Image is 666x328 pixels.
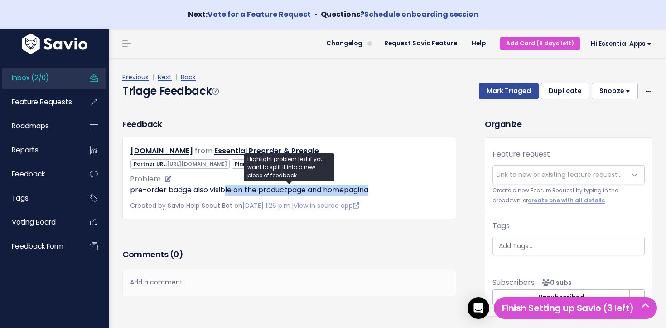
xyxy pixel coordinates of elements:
p: pre-order badge also visible on the productpage and homepagina [130,185,449,196]
span: Inbox (2/0) [12,73,49,83]
a: Tags [2,188,75,209]
span: [URL][DOMAIN_NAME] [167,160,227,167]
h3: Organize [485,118,652,130]
h4: Triage Feedback [122,83,218,99]
a: Reports [2,140,75,161]
a: View in source app [294,201,359,210]
a: Back [181,73,196,82]
span: Partner URL: [130,159,230,169]
a: [DATE] 1:26 p.m. [242,201,292,210]
a: Vote for a Feature Request [208,9,311,20]
a: Previous [122,73,149,82]
a: Feedback [2,164,75,185]
small: Create a new Feature Request by typing in the dropdown, or . [492,186,645,206]
span: Voting Board [12,217,56,227]
a: Hi Essential Apps [580,37,659,51]
span: from [195,146,212,156]
button: Duplicate [541,83,589,99]
span: Reports [12,145,39,155]
a: Next [158,73,172,82]
a: Feedback form [2,236,75,257]
a: Roadmaps [2,116,75,137]
div: Add a comment... [122,269,456,296]
a: [DOMAIN_NAME] [130,146,193,156]
div: Highlight problem text if you want to split it into a new piece of feedback [244,153,334,181]
a: Request Savio Feature [377,37,464,50]
div: Open Intercom Messenger [468,297,489,319]
a: Schedule onboarding session [364,9,478,20]
a: Essential Preorder & Presale [214,146,319,156]
img: logo-white.9d6f32f41409.svg [19,34,90,54]
input: Add Tags... [495,241,647,251]
span: <p><strong>Subscribers</strong><br><br> No subscribers yet<br> </p> [538,278,572,287]
span: Created by Savio Help Scout Bot on | [130,201,359,210]
button: Unsubscribed [492,289,630,306]
strong: Questions? [321,9,478,20]
span: | [150,73,156,82]
a: Help [464,37,493,50]
span: Hi Essential Apps [591,40,652,47]
button: Mark Triaged [479,83,539,99]
label: Feature request [492,149,550,160]
h3: Comments ( ) [122,248,456,261]
span: 0 [174,249,179,260]
a: Inbox (2/0) [2,68,75,88]
span: Feedback form [12,241,63,251]
strong: Next: [188,9,311,20]
span: • [314,9,317,20]
span: Link to new or existing feature request... [497,170,622,179]
span: Roadmaps [12,121,49,131]
button: Snooze [592,83,638,99]
h3: Feedback [122,118,162,130]
span: Subscribers [492,277,535,288]
span: Feedback [12,169,45,179]
span: Problem [130,174,161,184]
a: Feature Requests [2,92,75,113]
span: Changelog [326,40,362,47]
a: Add Card (8 days left) [500,37,580,50]
a: Voting Board [2,212,75,233]
a: create one with all details [528,197,605,204]
label: Tags [492,220,510,231]
span: | [174,73,179,82]
h5: Finish Setting up Savio (3 left) [498,301,653,315]
span: Feature Requests [12,97,72,107]
span: Tags [12,193,29,203]
span: Plan: [232,159,263,169]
